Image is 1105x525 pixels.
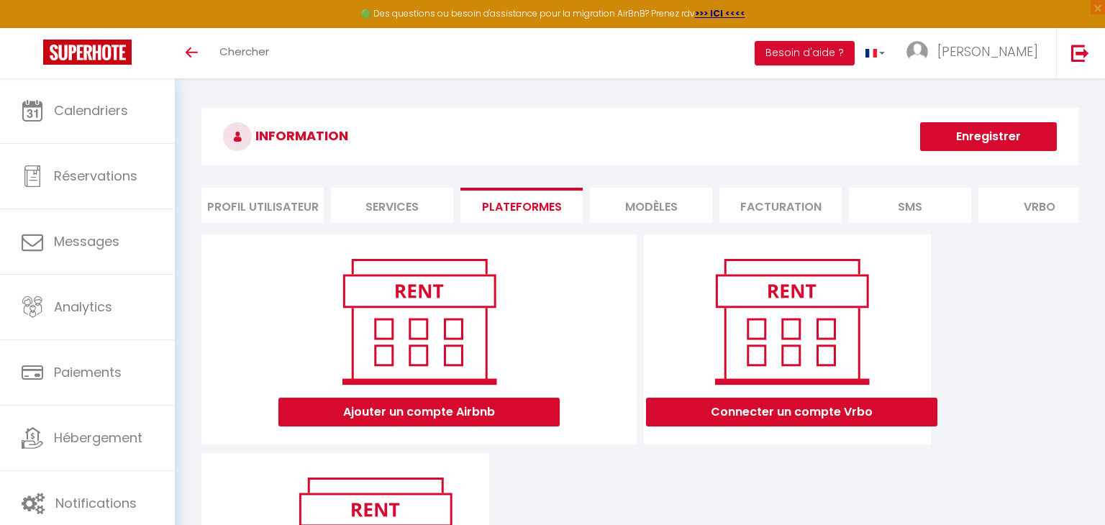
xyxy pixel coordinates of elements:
a: >>> ICI <<<< [695,7,745,19]
img: ... [906,41,928,63]
a: ... [PERSON_NAME] [896,28,1056,78]
button: Ajouter un compte Airbnb [278,398,560,426]
img: Super Booking [43,40,132,65]
li: Profil Utilisateur [201,188,324,223]
li: Facturation [719,188,842,223]
img: rent.png [327,252,511,391]
span: Réservations [54,167,137,185]
span: Paiements [54,363,122,381]
button: Connecter un compte Vrbo [646,398,937,426]
li: Plateformes [460,188,583,223]
span: Messages [54,232,119,250]
span: Analytics [54,298,112,316]
a: Chercher [209,28,280,78]
li: Services [331,188,453,223]
li: Vrbo [978,188,1101,223]
li: SMS [849,188,971,223]
span: Chercher [219,44,269,59]
li: MODÈLES [590,188,712,223]
span: Hébergement [54,429,142,447]
img: logout [1071,44,1089,62]
img: rent.png [700,252,883,391]
span: [PERSON_NAME] [937,42,1038,60]
span: Notifications [55,494,137,512]
button: Besoin d'aide ? [755,41,855,65]
button: Enregistrer [920,122,1057,151]
span: Calendriers [54,101,128,119]
h3: INFORMATION [201,108,1078,165]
